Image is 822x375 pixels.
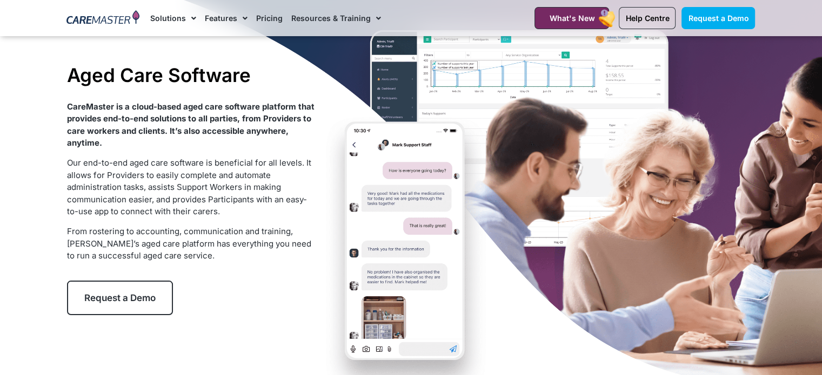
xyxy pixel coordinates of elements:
[688,13,749,23] span: Request a Demo
[67,101,315,148] strong: CareMaster is a cloud-based aged care software platform that provides end-to-end solutions to all...
[534,7,609,29] a: What's New
[67,281,173,315] a: Request a Demo
[67,64,315,86] h1: Aged Care Software
[549,13,594,23] span: What's New
[67,226,311,261] span: From rostering to accounting, communication and training, [PERSON_NAME]’s aged care platform has ...
[66,10,139,26] img: CareMaster Logo
[619,7,676,29] a: Help Centre
[681,7,755,29] a: Request a Demo
[625,13,669,23] span: Help Centre
[67,158,311,216] span: Our end-to-end aged care software is beneficial for all levels. It allows for Providers to easily...
[84,292,156,303] span: Request a Demo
